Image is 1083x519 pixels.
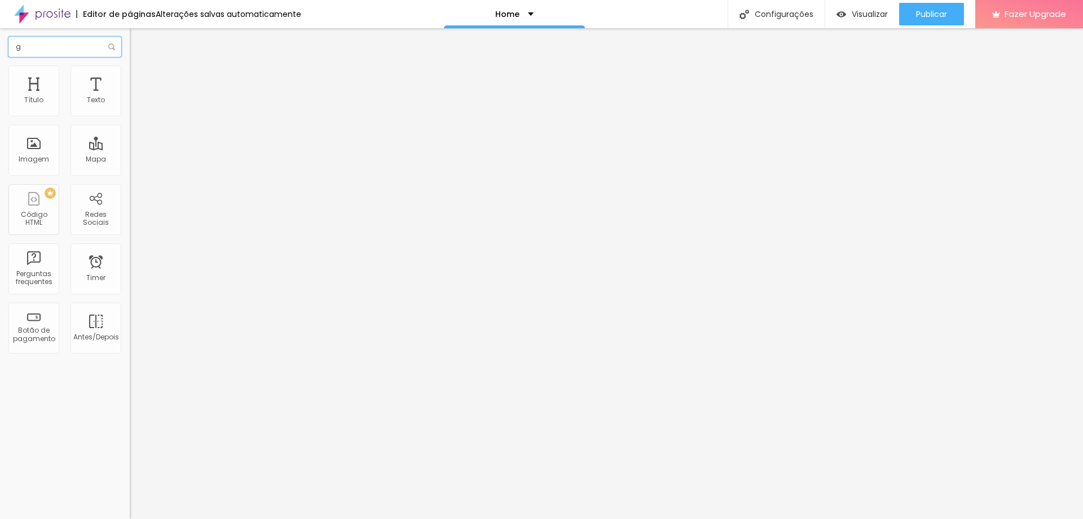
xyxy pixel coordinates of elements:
[11,270,56,286] div: Perguntas frequentes
[739,10,749,19] img: Icone
[73,333,118,341] div: Antes/Depois
[108,43,115,50] img: Icone
[8,37,121,57] input: Buscar elemento
[825,3,899,25] button: Visualizar
[11,326,56,343] div: Botão de pagamento
[1005,9,1066,19] span: Fazer Upgrade
[156,10,301,18] div: Alterações salvas automaticamente
[495,10,520,18] p: Home
[916,10,947,19] span: Publicar
[130,28,1083,519] iframe: Editor
[852,10,888,19] span: Visualizar
[19,155,49,163] div: Imagem
[87,96,105,104] div: Texto
[76,10,156,18] div: Editor de páginas
[86,274,105,282] div: Timer
[899,3,964,25] button: Publicar
[73,211,118,227] div: Redes Sociais
[86,155,106,163] div: Mapa
[24,96,43,104] div: Título
[837,10,846,19] img: view-1.svg
[11,211,56,227] div: Código HTML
